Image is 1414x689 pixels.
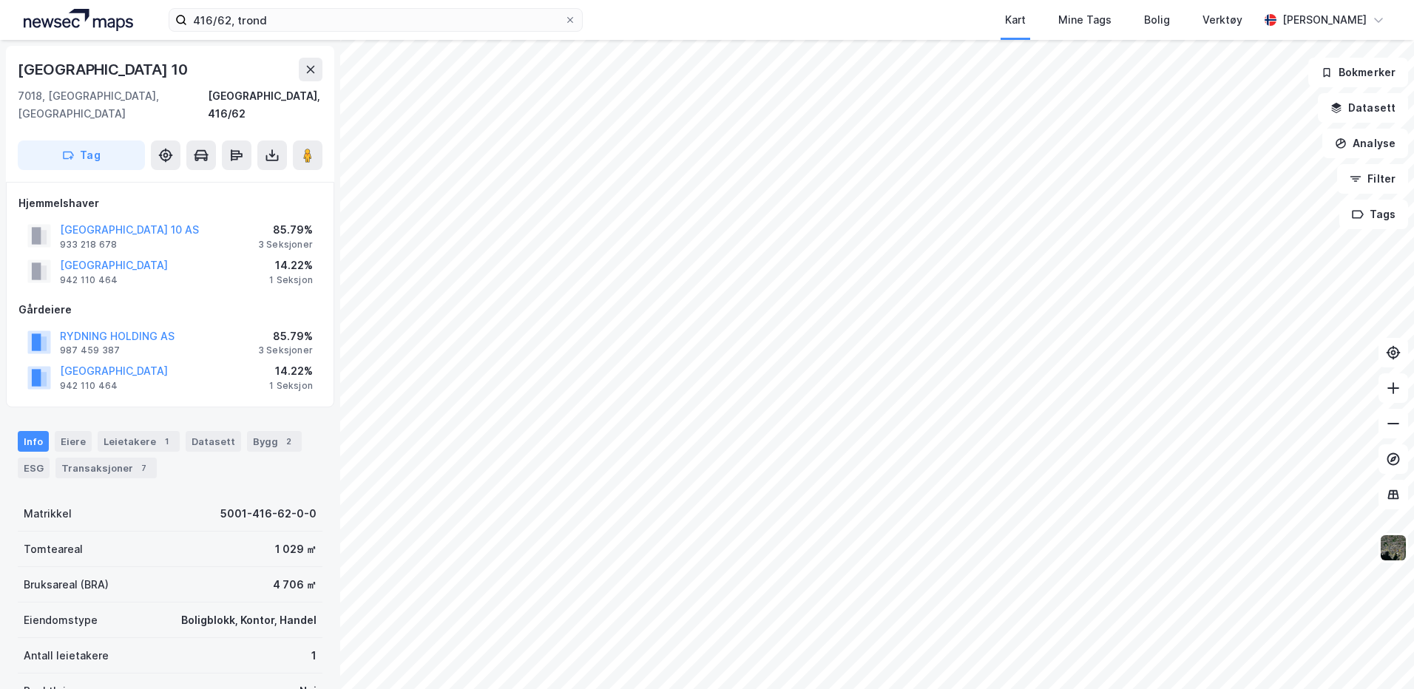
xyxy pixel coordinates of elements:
div: 3 Seksjoner [258,239,313,251]
div: Boligblokk, Kontor, Handel [181,611,317,629]
div: 987 459 387 [60,344,120,356]
div: 85.79% [258,221,313,239]
div: Gårdeiere [18,301,322,319]
div: 942 110 464 [60,274,118,286]
div: Info [18,431,49,452]
div: Bruksareal (BRA) [24,576,109,594]
div: 5001-416-62-0-0 [220,505,317,523]
div: Kart [1005,11,1026,29]
div: ESG [18,458,50,478]
div: Eiere [55,431,92,452]
div: Kontrollprogram for chat [1340,618,1414,689]
button: Datasett [1318,93,1408,123]
iframe: Chat Widget [1340,618,1414,689]
div: 14.22% [269,257,313,274]
div: [GEOGRAPHIC_DATA] 10 [18,58,191,81]
div: 7018, [GEOGRAPHIC_DATA], [GEOGRAPHIC_DATA] [18,87,208,123]
div: Eiendomstype [24,611,98,629]
div: 942 110 464 [60,380,118,392]
img: 9k= [1379,534,1407,562]
div: 2 [281,434,296,449]
div: Hjemmelshaver [18,194,322,212]
div: Tomteareal [24,540,83,558]
div: Matrikkel [24,505,72,523]
div: Verktøy [1202,11,1242,29]
div: 933 218 678 [60,239,117,251]
input: Søk på adresse, matrikkel, gårdeiere, leietakere eller personer [187,9,564,31]
button: Filter [1337,164,1408,194]
div: Mine Tags [1058,11,1112,29]
div: Antall leietakere [24,647,109,665]
div: 85.79% [258,327,313,345]
div: 1 [311,647,317,665]
div: Datasett [186,431,241,452]
div: 7 [136,461,151,475]
div: 1 029 ㎡ [275,540,317,558]
div: Leietakere [98,431,180,452]
button: Tags [1339,200,1408,229]
div: Bygg [247,431,302,452]
div: Bolig [1144,11,1170,29]
button: Tag [18,140,145,170]
button: Analyse [1322,129,1408,158]
div: 1 Seksjon [269,274,313,286]
img: logo.a4113a55bc3d86da70a041830d287a7e.svg [24,9,133,31]
button: Bokmerker [1308,58,1408,87]
div: [PERSON_NAME] [1282,11,1367,29]
div: 1 [159,434,174,449]
div: 4 706 ㎡ [273,576,317,594]
div: 1 Seksjon [269,380,313,392]
div: 3 Seksjoner [258,344,313,356]
div: [GEOGRAPHIC_DATA], 416/62 [208,87,322,123]
div: Transaksjoner [55,458,157,478]
div: 14.22% [269,362,313,380]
